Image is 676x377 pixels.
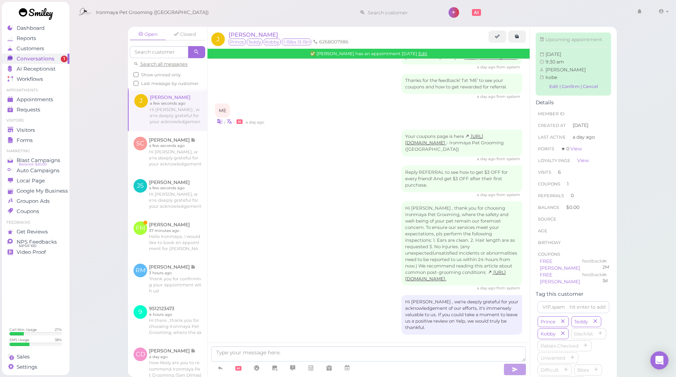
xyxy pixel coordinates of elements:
[539,319,557,324] span: Prince
[538,228,547,233] span: age
[539,331,557,337] span: Kobby
[496,65,520,70] span: from system
[311,39,350,45] li: 6268007986
[545,59,564,65] span: 9:30 am
[2,220,69,225] li: Feedbacks
[536,291,611,297] div: Tag this customer
[2,105,69,115] a: Requests
[405,134,483,145] a: [URL][DOMAIN_NAME]
[561,146,582,151] span: ★ 0
[2,155,69,165] a: Blast Campaigns Balance: $20.00
[573,319,590,324] span: Teddy
[2,176,69,186] a: Local Page
[539,355,567,361] span: Unwanted
[17,76,43,82] span: Workflows
[566,204,579,210] span: $0.00
[573,331,595,337] span: blacklist
[401,201,522,286] div: Hi [PERSON_NAME] , thank you for choosing Ironmaya Pet Grooming, where the safety and well-being ...
[19,161,47,167] span: Balance: $20.00
[17,364,37,370] span: Settings
[538,240,561,245] span: Birthday
[17,127,35,133] span: Visitors
[538,123,566,128] span: Created At
[2,148,69,154] li: Marketing
[17,25,45,31] span: Dashboard
[2,362,69,372] a: Settings
[2,196,69,206] a: Groupon Ads
[134,72,138,77] input: Show unread only
[2,43,69,54] a: Customers
[19,243,36,249] span: NPS® 100
[130,29,166,40] a: Open
[246,120,264,125] span: 08/27/2025 01:46pm
[418,51,427,56] a: Edit
[17,229,48,235] span: Get Reviews
[17,167,60,174] span: Auto Campaigns
[538,134,566,140] span: Last Active
[573,134,595,141] span: a day ago
[61,56,68,62] span: 1
[9,327,37,332] div: Call Min. Usage
[316,51,418,56] span: [PERSON_NAME] has an appointment [DATE]
[17,188,68,194] span: Google My Business
[2,227,69,237] a: Get Reviews
[17,96,53,103] span: Appointments
[460,55,518,60] a: [URL][DOMAIN_NAME]
[2,88,69,93] li: Appointments
[582,258,602,272] div: feedback
[167,29,203,40] a: Closed
[577,158,589,163] a: View
[55,327,62,332] div: 27 %
[536,178,611,190] li: 1
[538,158,570,163] span: Loyalty page
[570,304,605,311] div: hit enter to add
[496,286,520,290] span: from system
[229,39,246,45] span: Prince
[2,165,69,176] a: Auto Campaigns
[477,156,496,161] span: 08/27/2025 01:46pm
[477,65,496,70] span: 08/27/2025 01:40pm
[602,258,609,272] div: Expires at2025-10-26 11:59pm
[496,192,520,197] span: from system
[2,247,69,257] a: Video Proof
[2,118,69,123] li: Visitors
[2,237,69,247] a: NPS Feedbacks NPS® 100
[134,81,138,86] input: Last message by customer
[538,181,560,187] span: Coupons
[264,39,281,45] span: Kobby
[538,146,554,151] span: Points
[2,352,69,362] a: Sales
[477,286,496,290] span: 08/27/2025 05:03pm
[401,74,522,94] div: Thanks for the feedback! Txt 'ME' to see your coupons and how to get rewarded for referral.
[17,157,60,164] span: Blast Campaigns
[2,94,69,105] a: Appointments
[134,61,187,67] a: Search all messages
[141,72,181,77] span: Show unread only
[229,31,278,38] a: [PERSON_NAME]
[211,32,225,46] span: J
[2,64,69,74] a: AI Receptionist
[224,120,225,125] i: |
[539,36,607,43] div: Upcoming appointment
[17,249,46,255] span: Video Proof
[477,192,496,197] span: 08/27/2025 02:40pm
[496,94,520,99] span: from system
[282,39,311,45] span: 1-15lbs 13-15H
[602,272,608,285] div: Expires at2025-08-31 11:59pm
[545,51,561,57] span: Fri Sep 05 2025 09:30:00 GMT-0700 (Pacific Daylight Time)
[130,46,188,58] input: Search customer
[2,125,69,135] a: Visitors
[55,337,62,342] div: 38 %
[2,135,69,145] a: Forms
[650,351,668,369] div: Open Intercom Messenger
[538,216,556,222] span: Source
[545,74,558,80] span: kobe
[496,156,520,161] span: from system
[401,130,522,156] div: Your coupons page is here - Ironmaya Pet Grooming ([GEOGRAPHIC_DATA])
[2,206,69,216] a: Coupons
[539,343,580,349] span: Rabies Checked
[141,81,199,86] span: Last message by customer
[582,272,602,285] div: feedback
[17,35,36,42] span: Reports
